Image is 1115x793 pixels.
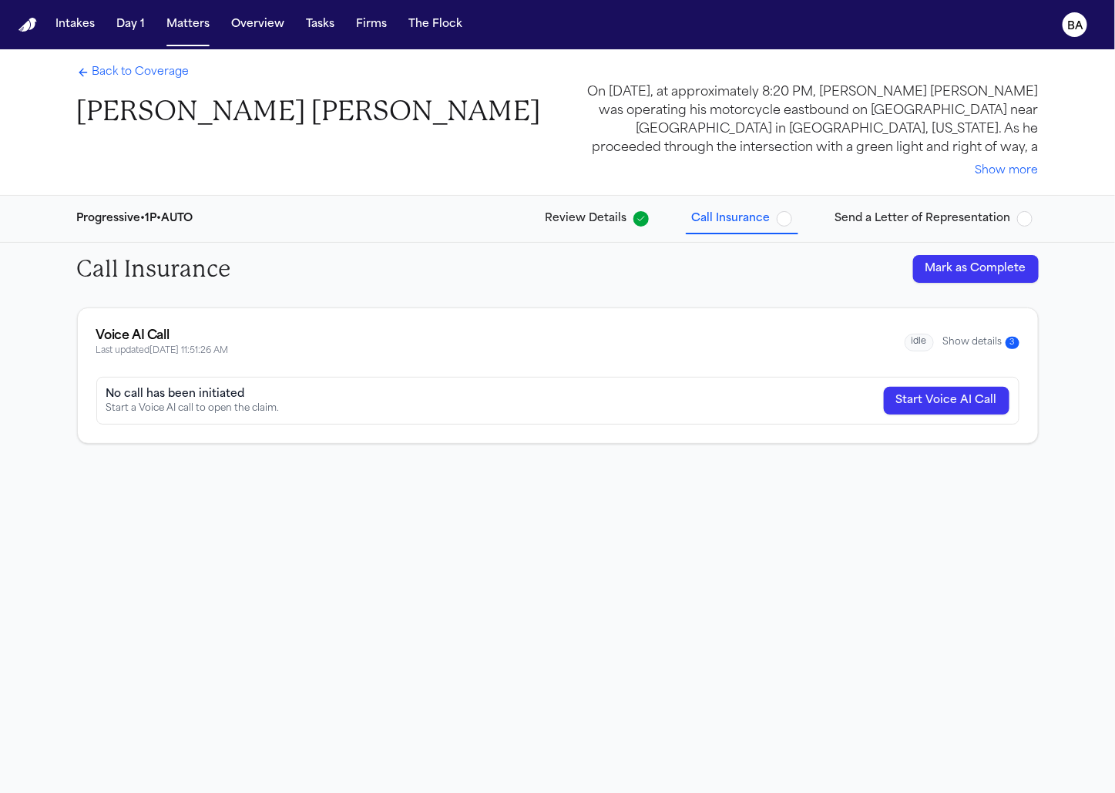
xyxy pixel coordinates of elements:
span: Last updated [DATE] 11:51:26 AM [96,345,229,358]
span: There are 3 runs [1006,337,1019,349]
div: On [DATE], at approximately 8:20 PM, [PERSON_NAME] [PERSON_NAME] was operating his motorcycle eas... [566,83,1039,157]
button: Show details [943,336,1019,349]
h1: [PERSON_NAME] [PERSON_NAME] [77,94,541,129]
button: Tasks [300,11,341,39]
button: Overview [225,11,291,39]
a: Back to Coverage [77,65,190,80]
button: Mark as Complete [913,255,1039,283]
div: No call has been initiated [106,387,280,402]
button: Review Details [539,205,655,233]
a: Home [18,18,37,32]
span: Send a Letter of Representation [835,211,1011,227]
div: Start a Voice AI call to open the claim. [106,402,280,415]
span: Review Details [546,211,627,227]
button: Intakes [49,11,101,39]
button: The Flock [402,11,469,39]
div: Progressive • 1P • AUTO [77,211,193,227]
button: Day 1 [110,11,151,39]
img: Finch Logo [18,18,37,32]
button: Firms [350,11,393,39]
button: Start Voice AI Call [884,387,1009,415]
span: Call Insurance [692,211,771,227]
div: Voice AI Call [96,327,229,345]
span: Back to Coverage [92,65,190,80]
button: Call Insurance [686,205,798,233]
button: Matters [160,11,216,39]
button: Send a Letter of Representation [829,205,1039,233]
h2: Call Insurance [77,255,231,283]
button: Show more [976,163,1039,179]
span: idle [905,334,934,351]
